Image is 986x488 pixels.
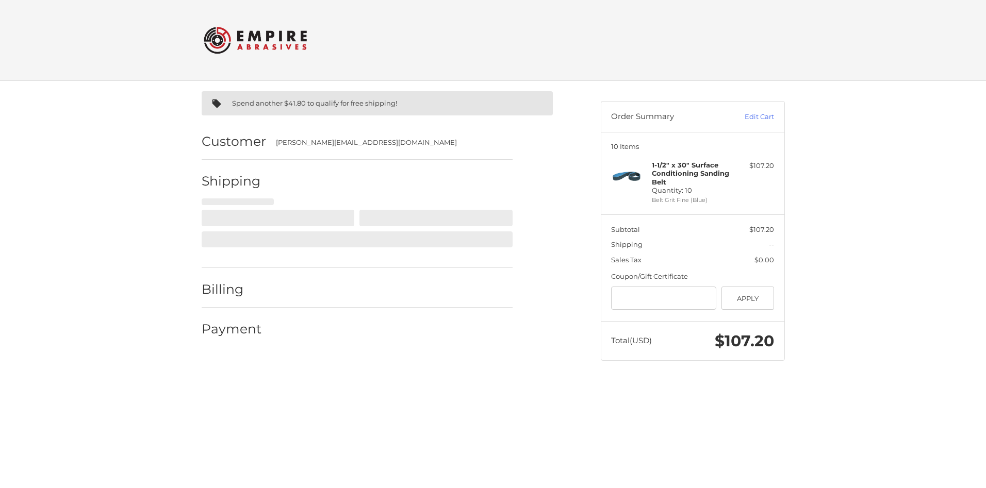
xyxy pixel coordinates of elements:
[611,225,640,233] span: Subtotal
[611,335,652,345] span: Total (USD)
[769,240,774,248] span: --
[611,272,774,282] div: Coupon/Gift Certificate
[276,138,502,148] div: [PERSON_NAME][EMAIL_ADDRESS][DOMAIN_NAME]
[611,240,643,248] span: Shipping
[652,161,731,194] h4: Quantity: 10
[722,112,774,122] a: Edit Cart
[749,225,774,233] span: $107.20
[652,161,729,186] strong: 1-1/2" x 30" Surface Conditioning Sanding Belt
[611,256,642,264] span: Sales Tax
[611,142,774,150] h3: 10 Items
[733,161,774,171] div: $107.20
[232,99,397,107] span: Spend another $41.80 to qualify for free shipping!
[611,112,722,122] h3: Order Summary
[202,321,262,337] h2: Payment
[202,173,262,189] h2: Shipping
[202,133,266,149] h2: Customer
[611,287,716,310] input: Gift Certificate or Coupon Code
[721,287,775,310] button: Apply
[202,281,262,297] h2: Billing
[652,196,731,205] li: Belt Grit Fine (Blue)
[754,256,774,264] span: $0.00
[715,331,774,350] span: $107.20
[204,20,307,60] img: Empire Abrasives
